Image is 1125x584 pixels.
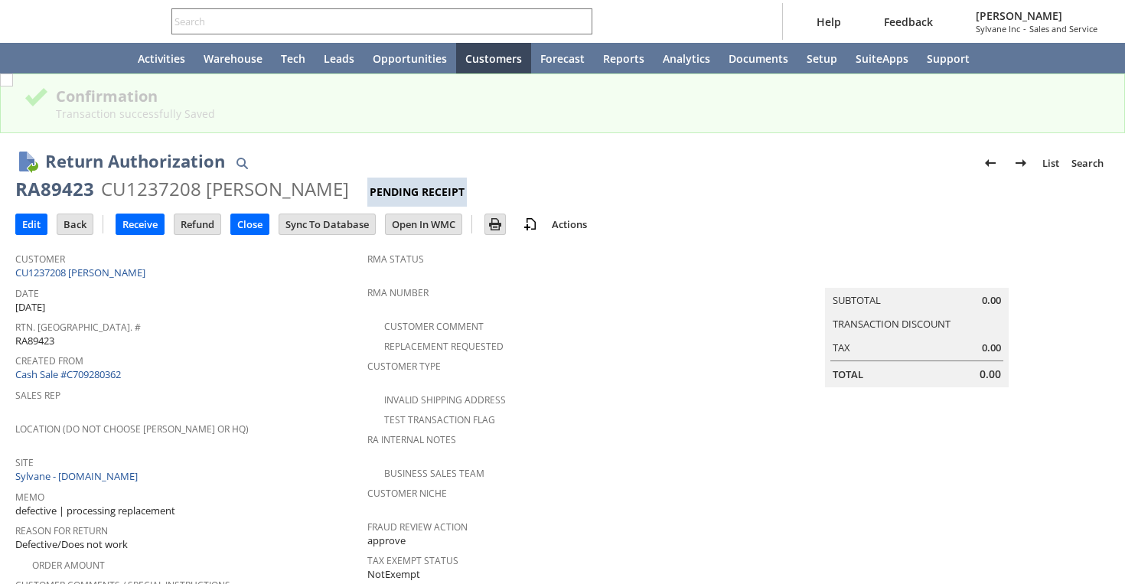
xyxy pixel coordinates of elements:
[976,8,1097,23] span: [PERSON_NAME]
[833,367,863,381] a: Total
[367,520,468,533] a: Fraud Review Action
[663,51,710,66] span: Analytics
[531,43,594,73] a: Forecast
[324,51,354,66] span: Leads
[456,43,531,73] a: Customers
[521,215,540,233] img: add-record.svg
[15,504,175,518] span: defective | processing replacement
[825,263,1009,288] caption: Summary
[846,43,918,73] a: SuiteApps
[729,51,788,66] span: Documents
[279,214,375,234] input: Sync To Database
[174,214,220,234] input: Refund
[194,43,272,73] a: Warehouse
[884,15,933,29] span: Feedback
[918,43,979,73] a: Support
[367,360,441,373] a: Customer Type
[540,51,585,66] span: Forecast
[281,51,305,66] span: Tech
[231,214,269,234] input: Close
[817,15,841,29] span: Help
[807,51,837,66] span: Setup
[15,537,128,552] span: Defective/Does not work
[15,321,141,334] a: Rtn. [GEOGRAPHIC_DATA]. #
[15,334,54,348] span: RA89423
[101,177,349,201] div: CU1237208 [PERSON_NAME]
[1036,151,1065,175] a: List
[15,253,65,266] a: Customer
[571,12,589,31] svg: Search
[56,106,1101,121] div: Transaction successfully Saved
[15,354,83,367] a: Created From
[1029,23,1097,34] span: Sales and Service
[833,317,951,331] a: Transaction Discount
[28,49,46,67] svg: Recent Records
[45,148,225,174] h1: Return Authorization
[594,43,654,73] a: Reports
[719,43,797,73] a: Documents
[1065,151,1110,175] a: Search
[15,300,45,315] span: [DATE]
[654,43,719,73] a: Analytics
[367,487,447,500] a: Customer Niche
[32,559,105,572] a: Order Amount
[976,23,1020,34] span: Sylvane Inc
[315,43,364,73] a: Leads
[272,43,315,73] a: Tech
[485,214,505,234] input: Print
[92,43,129,73] a: Home
[15,287,39,300] a: Date
[15,177,94,201] div: RA89423
[856,51,908,66] span: SuiteApps
[367,433,456,446] a: RA Internal Notes
[982,293,1001,308] span: 0.00
[233,154,251,172] img: Quick Find
[15,266,149,279] a: CU1237208 [PERSON_NAME]
[833,341,850,354] a: Tax
[15,423,249,436] a: Location (Do Not Choose [PERSON_NAME] or HQ)
[64,49,83,67] svg: Shortcuts
[16,214,47,234] input: Edit
[1012,154,1030,172] img: Next
[384,467,484,480] a: Business Sales Team
[384,340,504,353] a: Replacement Requested
[138,51,185,66] span: Activities
[15,367,121,381] a: Cash Sale #C709280362
[101,49,119,67] svg: Home
[981,154,999,172] img: Previous
[15,389,60,402] a: Sales Rep
[384,320,484,333] a: Customer Comment
[982,341,1001,355] span: 0.00
[384,413,495,426] a: Test Transaction Flag
[364,43,456,73] a: Opportunities
[367,178,467,207] div: Pending Receipt
[546,217,593,231] a: Actions
[980,367,1001,382] span: 0.00
[56,86,1101,106] div: Confirmation
[55,43,92,73] div: Shortcuts
[603,51,644,66] span: Reports
[129,43,194,73] a: Activities
[1023,23,1026,34] span: -
[465,51,522,66] span: Customers
[367,533,406,548] span: approve
[384,393,506,406] a: Invalid Shipping Address
[172,12,571,31] input: Search
[486,215,504,233] img: Print
[927,51,970,66] span: Support
[15,491,44,504] a: Memo
[57,214,93,234] input: Back
[204,51,262,66] span: Warehouse
[15,469,142,483] a: Sylvane - [DOMAIN_NAME]
[367,253,424,266] a: RMA Status
[386,214,461,234] input: Open In WMC
[367,554,458,567] a: Tax Exempt Status
[367,286,429,299] a: RMA Number
[797,43,846,73] a: Setup
[373,51,447,66] span: Opportunities
[833,293,881,307] a: Subtotal
[116,214,164,234] input: Receive
[18,43,55,73] a: Recent Records
[15,524,108,537] a: Reason For Return
[367,567,420,582] span: NotExempt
